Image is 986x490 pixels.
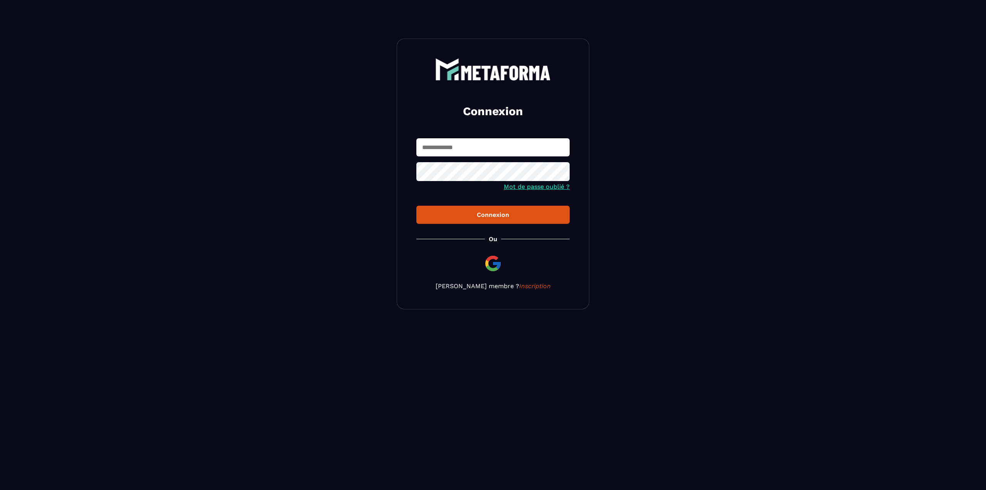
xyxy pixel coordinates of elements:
img: google [484,254,502,273]
button: Connexion [416,206,570,224]
a: Inscription [519,282,551,290]
a: logo [416,58,570,81]
a: Mot de passe oublié ? [504,183,570,190]
h2: Connexion [426,104,560,119]
div: Connexion [423,211,563,218]
img: logo [435,58,551,81]
p: Ou [489,235,497,243]
p: [PERSON_NAME] membre ? [416,282,570,290]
